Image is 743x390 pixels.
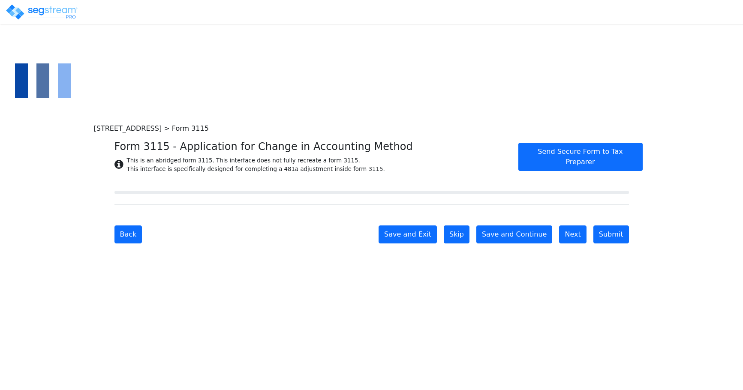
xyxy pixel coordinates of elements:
h4: Form 3115 - Application for Change in Accounting Method [114,141,508,153]
button: Save and Continue [476,225,553,243]
span: Form 3115 [172,124,209,132]
button: Next [559,225,586,243]
button: Back [114,225,142,243]
div: This is an abridged form 3115. This interface does not fully recreate a form 3115. [127,156,385,165]
button: Submit [593,225,629,243]
span: > [164,124,169,132]
span: [STREET_ADDRESS] [94,124,162,132]
button: Save and Exit [379,225,437,243]
div: This interface is specifically designed for completing a 481a adjustment inside form 3115. [127,165,385,174]
button: Send Secure Form to Tax Preparer [518,143,643,171]
button: Skip [444,225,469,243]
img: logo_pro_r.png [5,3,78,21]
